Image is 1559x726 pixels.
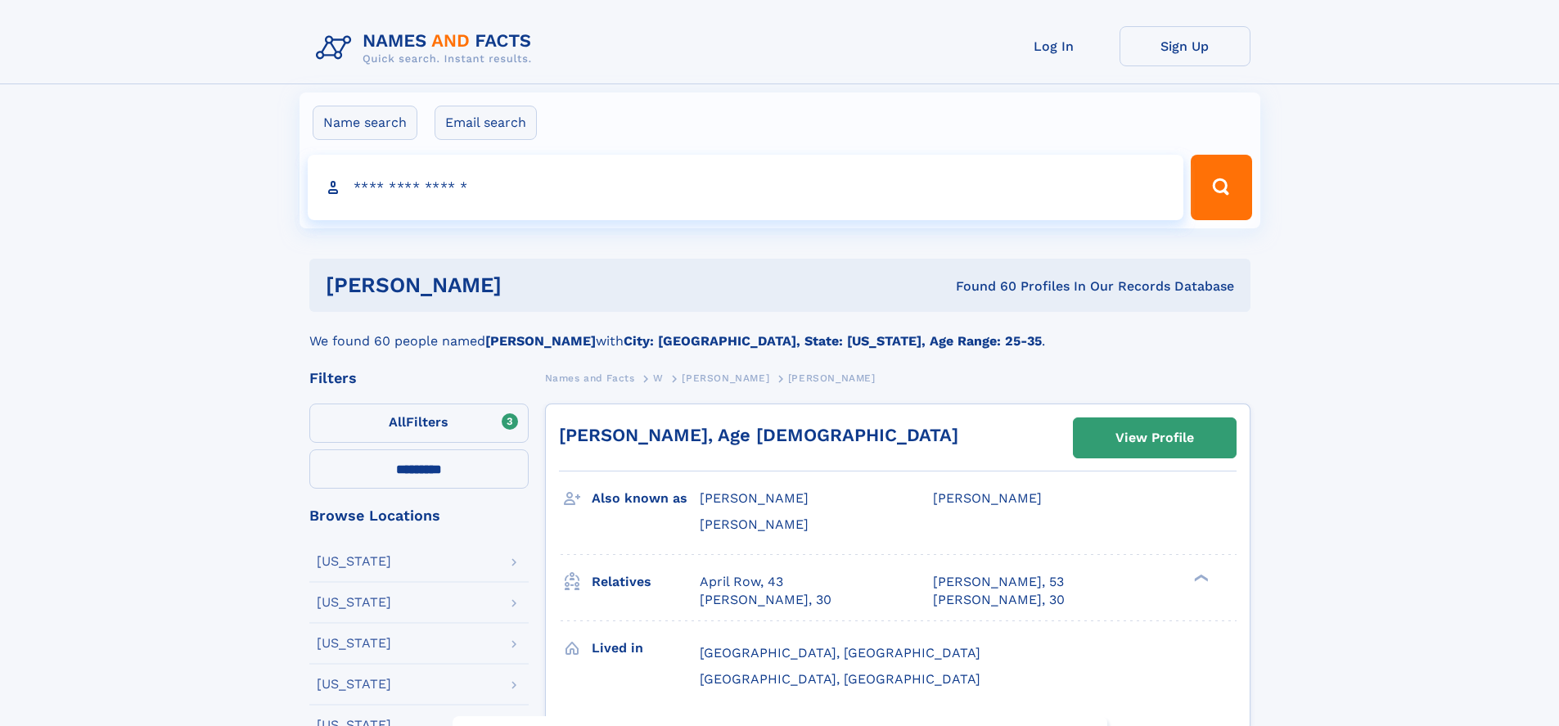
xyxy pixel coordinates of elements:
h3: Also known as [592,485,700,512]
a: Sign Up [1120,26,1250,66]
div: Filters [309,371,529,386]
span: [PERSON_NAME] [700,516,809,532]
a: View Profile [1074,418,1236,458]
div: Browse Locations [309,508,529,523]
a: [PERSON_NAME], Age [DEMOGRAPHIC_DATA] [559,425,958,445]
span: [PERSON_NAME] [788,372,876,384]
div: [US_STATE] [317,637,391,650]
div: Found 60 Profiles In Our Records Database [728,277,1234,295]
b: [PERSON_NAME] [485,333,596,349]
span: [GEOGRAPHIC_DATA], [GEOGRAPHIC_DATA] [700,645,980,661]
label: Filters [309,404,529,443]
a: [PERSON_NAME] [682,368,769,388]
b: City: [GEOGRAPHIC_DATA], State: [US_STATE], Age Range: 25-35 [624,333,1042,349]
div: View Profile [1115,419,1194,457]
h3: Relatives [592,568,700,596]
div: [US_STATE] [317,596,391,609]
span: [PERSON_NAME] [700,490,809,506]
label: Email search [435,106,537,140]
span: [PERSON_NAME] [933,490,1042,506]
div: [US_STATE] [317,555,391,568]
button: Search Button [1191,155,1251,220]
div: ❯ [1190,572,1210,583]
a: [PERSON_NAME], 53 [933,573,1064,591]
div: [US_STATE] [317,678,391,691]
div: We found 60 people named with . [309,312,1250,351]
a: [PERSON_NAME], 30 [933,591,1065,609]
label: Name search [313,106,417,140]
input: search input [308,155,1184,220]
h1: [PERSON_NAME] [326,275,729,295]
a: Log In [989,26,1120,66]
a: Names and Facts [545,368,635,388]
span: [PERSON_NAME] [682,372,769,384]
a: April Row, 43 [700,573,783,591]
a: [PERSON_NAME], 30 [700,591,831,609]
h3: Lived in [592,634,700,662]
span: All [389,414,406,430]
span: W [653,372,664,384]
span: [GEOGRAPHIC_DATA], [GEOGRAPHIC_DATA] [700,671,980,687]
a: W [653,368,664,388]
img: Logo Names and Facts [309,26,545,70]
